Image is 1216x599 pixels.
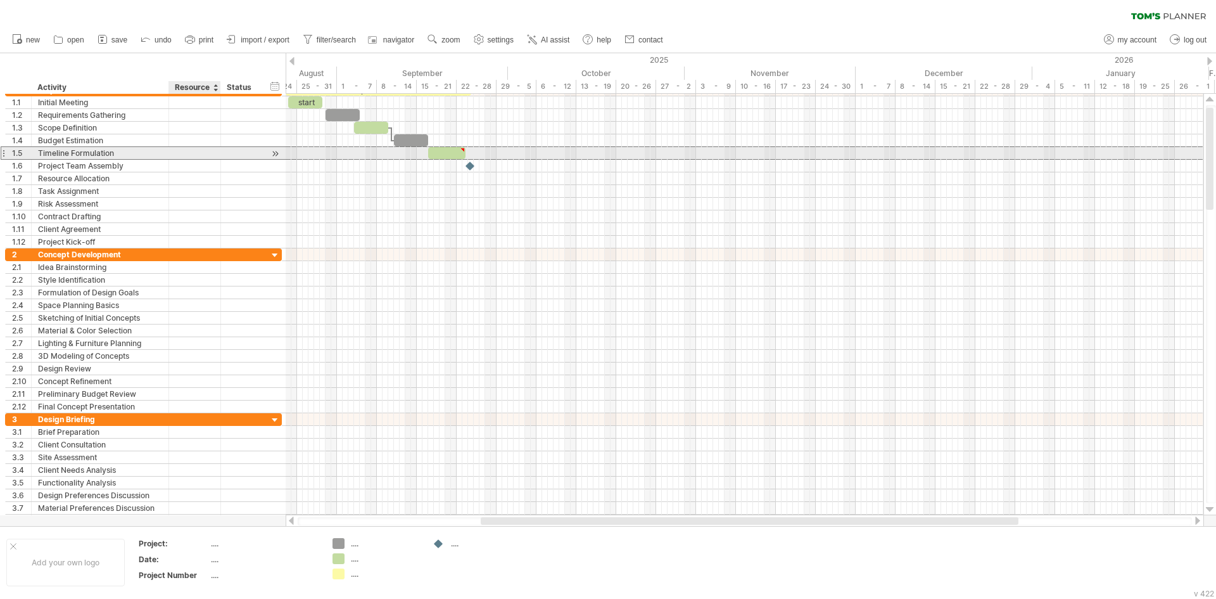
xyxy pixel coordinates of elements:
span: log out [1184,35,1206,44]
div: Material & Color Selection [38,325,162,337]
div: Resource [175,81,213,94]
div: Sketching of Initial Concepts [38,312,162,324]
div: Activity [37,81,161,94]
div: Concept Refinement [38,375,162,387]
div: 26 - 1 [1175,80,1215,93]
div: 2.11 [12,388,31,400]
div: September 2025 [337,67,508,80]
div: Design Review [38,363,162,375]
div: 3.8 [12,515,31,527]
a: help [579,32,615,48]
span: filter/search [317,35,356,44]
div: 6 - 12 [536,80,576,93]
div: 1 - 7 [856,80,896,93]
div: Lighting & Furniture Planning [38,337,162,349]
div: October 2025 [508,67,685,80]
div: 3.2 [12,439,31,451]
div: Project Number [139,570,208,581]
div: 2.7 [12,337,31,349]
div: 3 - 9 [696,80,736,93]
div: January 2026 [1032,67,1209,80]
div: Scope Definition [38,122,162,134]
div: 17 - 23 [776,80,816,93]
div: 2.6 [12,325,31,337]
a: zoom [424,32,464,48]
a: save [94,32,131,48]
div: Client Agreement [38,223,162,235]
div: Design Preferences Discussion [38,489,162,501]
a: undo [137,32,175,48]
div: Risk Assessment [38,198,162,210]
div: 2.1 [12,261,31,273]
div: 1.6 [12,160,31,172]
span: import / export [241,35,289,44]
div: Add your own logo [6,539,125,586]
div: 8 - 14 [896,80,935,93]
a: print [182,32,217,48]
span: help [597,35,611,44]
div: 15 - 21 [417,80,457,93]
div: 3.7 [12,502,31,514]
div: 2.10 [12,375,31,387]
div: Status [227,81,255,94]
div: Preliminary Budget Review [38,388,162,400]
a: open [50,32,88,48]
div: Project: [139,538,208,549]
div: 19 - 25 [1135,80,1175,93]
div: .... [351,538,420,549]
div: .... [211,538,317,549]
div: v 422 [1194,589,1214,598]
a: settings [471,32,517,48]
div: .... [351,553,420,564]
div: 1.7 [12,172,31,184]
span: open [67,35,84,44]
div: 3.1 [12,426,31,438]
div: 1.5 [12,147,31,159]
a: filter/search [300,32,360,48]
div: Brief Preparation [38,426,162,438]
div: 5 - 11 [1055,80,1095,93]
span: zoom [441,35,460,44]
div: 22 - 28 [975,80,1015,93]
a: import / export [224,32,293,48]
div: 29 - 4 [1015,80,1055,93]
div: 24 - 30 [816,80,856,93]
div: Final Concept Presentation [38,401,162,413]
div: 1.1 [12,96,31,108]
div: November 2025 [685,67,856,80]
div: 22 - 28 [457,80,497,93]
div: .... [211,570,317,581]
div: Project Team Assembly [38,160,162,172]
div: 1.9 [12,198,31,210]
div: 13 - 19 [576,80,616,93]
div: Requirements Gathering [38,109,162,121]
div: 1.8 [12,185,31,197]
div: Timeline Formulation [38,147,162,159]
div: 3.4 [12,464,31,476]
div: Concept Development [38,248,162,261]
a: navigator [366,32,418,48]
span: undo [155,35,172,44]
a: my account [1101,32,1160,48]
a: contact [621,32,667,48]
div: .... [211,554,317,565]
div: 25 - 31 [297,80,337,93]
div: 2.2 [12,274,31,286]
div: Functionality Analysis [38,477,162,489]
div: scroll to activity [269,147,281,160]
div: Project Kick-off [38,236,162,248]
div: Contract Drafting [38,210,162,222]
div: 1 - 7 [337,80,377,93]
div: 3.5 [12,477,31,489]
div: 3.3 [12,451,31,463]
div: 8 - 14 [377,80,417,93]
div: Task Assignment [38,185,162,197]
div: Client Consultation [38,439,162,451]
div: 1.12 [12,236,31,248]
span: contact [638,35,663,44]
span: print [199,35,213,44]
div: Design Briefing [38,413,162,425]
div: Formulation of Design Goals [38,287,162,299]
span: new [26,35,40,44]
div: start [288,96,322,108]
